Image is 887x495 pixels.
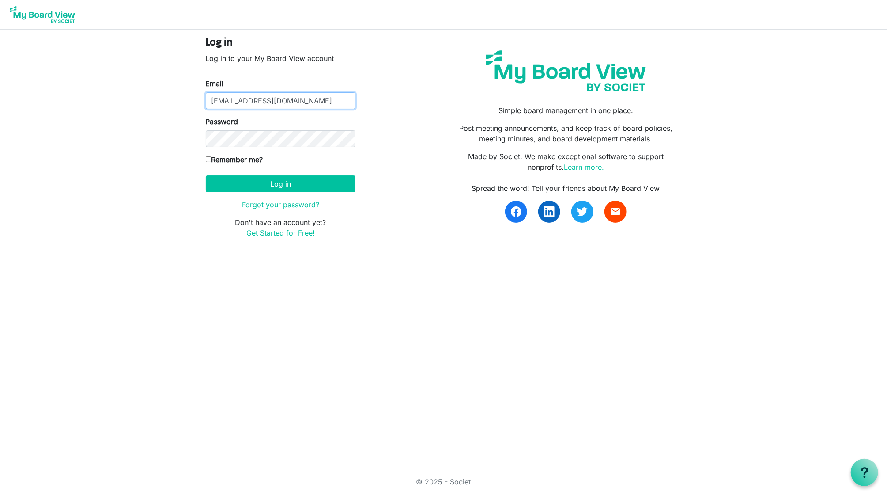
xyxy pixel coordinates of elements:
[604,201,627,223] a: email
[206,116,238,127] label: Password
[206,53,355,64] p: Log in to your My Board View account
[610,206,621,217] span: email
[7,4,78,26] img: My Board View Logo
[450,151,681,172] p: Made by Societ. We make exceptional software to support nonprofits.
[206,78,224,89] label: Email
[479,44,653,98] img: my-board-view-societ.svg
[511,206,521,217] img: facebook.svg
[450,123,681,144] p: Post meeting announcements, and keep track of board policies, meeting minutes, and board developm...
[450,105,681,116] p: Simple board management in one place.
[577,206,588,217] img: twitter.svg
[450,183,681,194] div: Spread the word! Tell your friends about My Board View
[242,200,319,209] a: Forgot your password?
[544,206,555,217] img: linkedin.svg
[564,163,604,171] a: Learn more.
[246,228,315,237] a: Get Started for Free!
[206,175,355,192] button: Log in
[206,154,263,165] label: Remember me?
[416,477,471,486] a: © 2025 - Societ
[206,156,211,162] input: Remember me?
[206,217,355,238] p: Don't have an account yet?
[206,37,355,49] h4: Log in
